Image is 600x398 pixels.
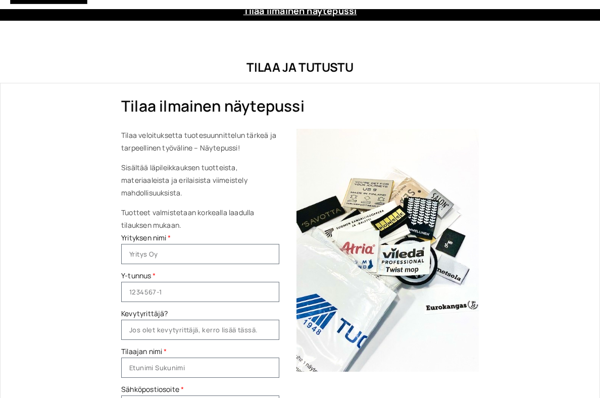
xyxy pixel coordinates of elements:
[121,345,167,358] label: Tilaajan nimi
[121,129,279,154] p: Tilaa veloituksetta tuotesuunnittelun tärkeä ja tarpeellinen työväline – Näytepussi!
[121,358,279,378] input: Etunimi Sukunimi
[243,5,357,17] a: Tilaa ilmainen näytepussi
[121,231,171,244] label: Yrityksen nimi
[121,320,279,340] input: Jos olet kevytyrittäjä, kerro lisää tässä.
[121,269,156,282] label: Y-tunnus
[121,161,279,199] p: Sisältää läpileikkauksen tuotteista, materiaaleista ja erilaisista viimeistely mahdollisuuksista.
[296,129,479,372] img: Tilaa ja tutustu 1
[121,307,168,320] label: Kevytyrittäjä?
[121,244,279,264] input: Yritys Oy
[121,383,184,395] label: Sähköpostiosoite
[121,206,279,231] p: Tuotteet valmistetaan korkealla laadulla tilauksen mukaan.
[121,98,479,114] h2: Tilaa ilmainen näytepussi
[15,59,585,75] h1: Tilaa ja tutustu
[121,282,279,302] input: 1234567-1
